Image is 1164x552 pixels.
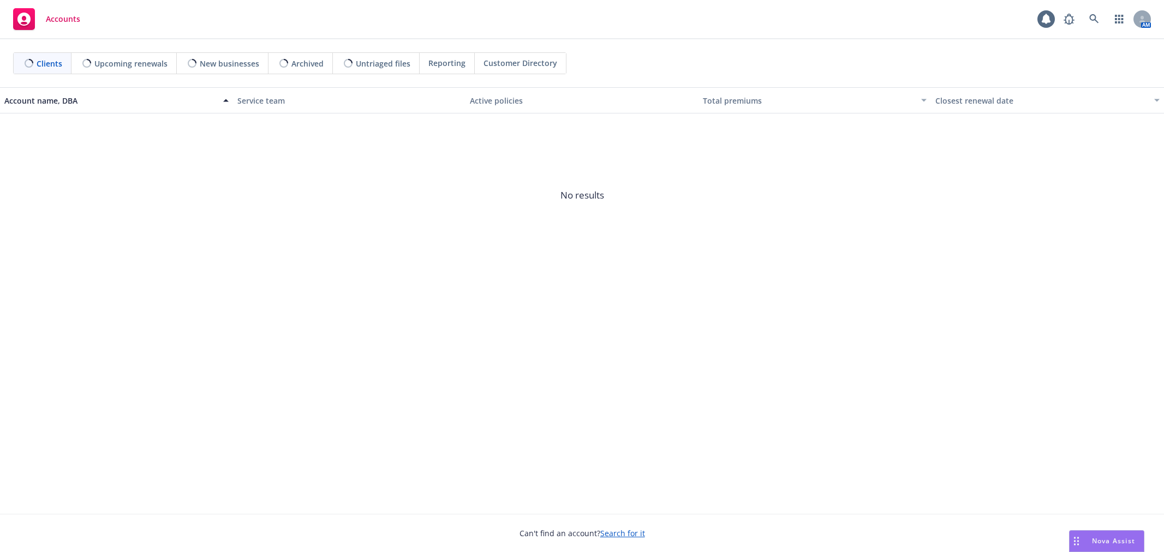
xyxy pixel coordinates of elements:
span: Reporting [428,57,465,69]
span: Nova Assist [1092,536,1135,545]
span: Clients [37,58,62,69]
a: Search [1083,8,1105,30]
span: Untriaged files [356,58,410,69]
div: Active policies [470,95,694,106]
a: Accounts [9,4,85,34]
span: Archived [291,58,324,69]
span: New businesses [200,58,259,69]
button: Service team [233,87,466,113]
a: Switch app [1108,8,1130,30]
span: Customer Directory [483,57,557,69]
div: Drag to move [1070,531,1083,551]
span: Upcoming renewals [94,58,168,69]
div: Account name, DBA [4,95,217,106]
div: Service team [237,95,462,106]
button: Closest renewal date [931,87,1164,113]
button: Nova Assist [1069,530,1144,552]
span: Accounts [46,15,80,23]
a: Search for it [600,528,645,538]
span: Can't find an account? [520,527,645,539]
button: Active policies [465,87,699,113]
button: Total premiums [699,87,932,113]
div: Total premiums [703,95,915,106]
a: Report a Bug [1058,8,1080,30]
div: Closest renewal date [935,95,1148,106]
